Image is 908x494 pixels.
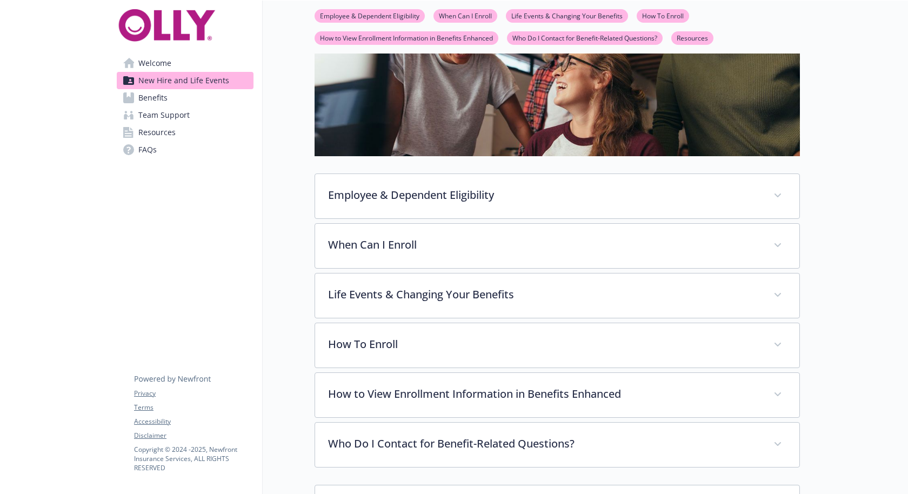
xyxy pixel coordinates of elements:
a: When Can I Enroll [433,10,497,21]
p: Employee & Dependent Eligibility [328,187,760,203]
div: How to View Enrollment Information in Benefits Enhanced [315,373,799,417]
a: Employee & Dependent Eligibility [315,10,425,21]
a: How To Enroll [637,10,689,21]
a: Privacy [134,389,253,398]
div: How To Enroll [315,323,799,368]
a: How to View Enrollment Information in Benefits Enhanced [315,32,498,43]
p: Copyright © 2024 - 2025 , Newfront Insurance Services, ALL RIGHTS RESERVED [134,445,253,472]
p: Who Do I Contact for Benefit-Related Questions? [328,436,760,452]
a: Resources [671,32,713,43]
p: When Can I Enroll [328,237,760,253]
span: Benefits [138,89,168,106]
div: When Can I Enroll [315,224,799,268]
div: Employee & Dependent Eligibility [315,174,799,218]
span: Welcome [138,55,171,72]
a: Life Events & Changing Your Benefits [506,10,628,21]
a: Who Do I Contact for Benefit-Related Questions? [507,32,663,43]
p: Life Events & Changing Your Benefits [328,286,760,303]
a: Accessibility [134,417,253,426]
div: Life Events & Changing Your Benefits [315,273,799,318]
span: New Hire and Life Events [138,72,229,89]
a: Resources [117,124,253,141]
a: Benefits [117,89,253,106]
p: How To Enroll [328,336,760,352]
a: Disclaimer [134,431,253,440]
p: How to View Enrollment Information in Benefits Enhanced [328,386,760,402]
span: FAQs [138,141,157,158]
a: Team Support [117,106,253,124]
span: Team Support [138,106,190,124]
a: Terms [134,403,253,412]
div: Who Do I Contact for Benefit-Related Questions? [315,423,799,467]
span: Resources [138,124,176,141]
a: FAQs [117,141,253,158]
a: New Hire and Life Events [117,72,253,89]
a: Welcome [117,55,253,72]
